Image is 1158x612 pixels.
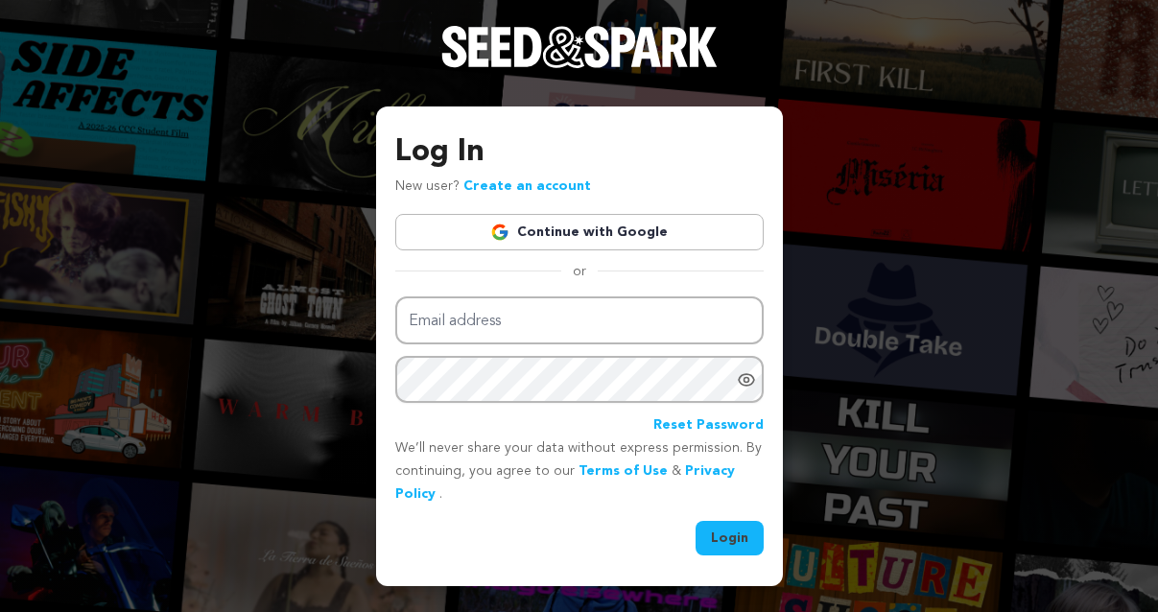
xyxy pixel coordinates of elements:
[441,26,718,68] img: Seed&Spark Logo
[395,129,764,176] h3: Log In
[395,296,764,345] input: Email address
[395,437,764,506] p: We’ll never share your data without express permission. By continuing, you agree to our & .
[653,414,764,437] a: Reset Password
[395,176,591,199] p: New user?
[463,179,591,193] a: Create an account
[561,262,598,281] span: or
[696,521,764,555] button: Login
[737,370,756,389] a: Show password as plain text. Warning: this will display your password on the screen.
[395,464,735,501] a: Privacy Policy
[490,223,509,242] img: Google logo
[395,214,764,250] a: Continue with Google
[441,26,718,106] a: Seed&Spark Homepage
[579,464,668,478] a: Terms of Use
